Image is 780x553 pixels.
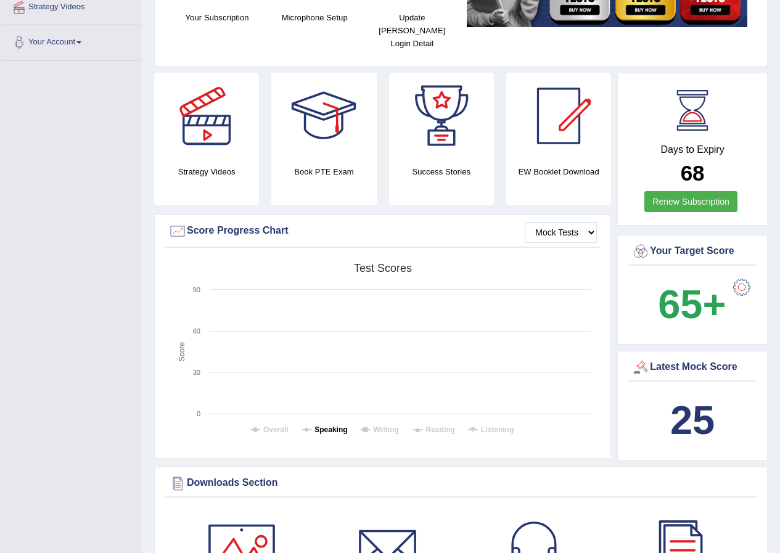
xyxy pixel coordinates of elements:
tspan: Test scores [354,262,412,274]
h4: Success Stories [389,165,494,178]
h4: Days to Expiry [631,144,753,155]
h4: EW Booklet Download [506,165,611,178]
tspan: Score [178,342,186,362]
a: Your Account [1,25,141,56]
text: 0 [197,410,200,417]
text: 60 [193,327,200,335]
b: 65+ [658,282,726,327]
tspan: Speaking [314,425,347,434]
h4: Microphone Setup [272,11,357,24]
h4: Your Subscription [174,11,260,24]
div: Score Progress Chart [168,222,597,240]
tspan: Reading [426,425,455,434]
a: Renew Subscription [644,191,737,212]
tspan: Overall [263,425,289,434]
tspan: Listening [481,425,514,434]
tspan: Writing [373,425,398,434]
div: Your Target Score [631,242,753,261]
h4: Update [PERSON_NAME] Login Detail [369,11,454,50]
b: 25 [670,398,715,443]
h4: Strategy Videos [154,165,259,178]
b: 68 [681,161,705,185]
div: Latest Mock Score [631,358,753,377]
div: Downloads Section [168,474,753,493]
h4: Book PTE Exam [271,165,376,178]
text: 30 [193,369,200,376]
text: 90 [193,286,200,293]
